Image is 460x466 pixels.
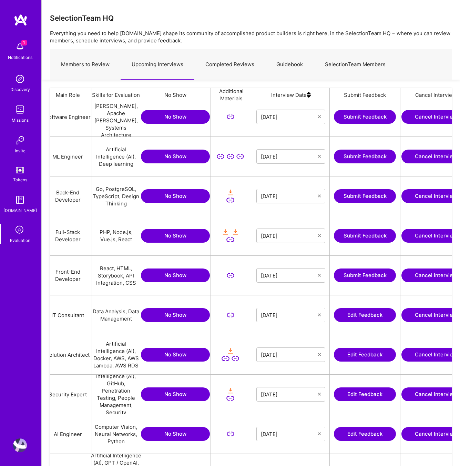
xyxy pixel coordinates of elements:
[226,196,234,204] i: icon LinkSecondary
[44,97,92,136] div: Software Engineer
[141,348,210,362] button: No Show
[261,232,318,239] input: Select Date...
[211,88,252,102] div: Additional Materials
[261,193,318,200] input: Select Date...
[194,50,265,80] a: Completed Reviews
[44,176,92,216] div: Back-End Developer
[226,430,234,438] i: icon LinkSecondary
[44,216,92,255] div: Full-Stack Developer
[222,228,229,236] i: icon OrangeDownload
[226,153,234,161] i: icon LinkSecondary
[226,113,234,121] i: icon LinkSecondary
[92,88,140,102] div: Skills for Evaluation
[236,153,244,161] i: icon LinkSecondary
[141,229,210,243] button: No Show
[10,86,30,93] div: Discovery
[334,348,396,362] button: Edit Feedback
[334,269,396,282] button: Submit Feedback
[15,147,25,154] div: Invite
[334,110,396,124] a: Submit Feedback
[261,113,318,120] input: Select Date...
[44,414,92,454] div: AI Engineer
[226,347,234,355] i: icon OrangeDownload
[50,14,114,22] h3: SelectionTeam HQ
[226,311,234,319] i: icon LinkSecondary
[141,308,210,322] button: No Show
[21,40,27,45] span: 1
[44,295,92,335] div: IT Consultant
[13,176,27,183] div: Tokens
[232,355,239,363] i: icon LinkSecondary
[334,387,396,401] button: Edit Feedback
[44,256,92,295] div: Front-End Developer
[50,50,121,80] a: Members to Review
[141,269,210,282] button: No Show
[334,150,396,163] a: Submit Feedback
[44,137,92,176] div: ML Engineer
[92,375,140,414] div: Artificial Intelligence (AI), GitHub, Penetration Testing, People Management, Security (Engineering)
[334,189,396,203] button: Submit Feedback
[261,391,318,398] input: Select Date...
[261,351,318,358] input: Select Date...
[92,414,140,454] div: Computer Vision, Neural Networks, Python
[141,387,210,401] button: No Show
[13,40,27,54] img: bell
[92,216,140,255] div: PHP, Node.js, Vue.js, React
[140,88,211,102] div: No Show
[232,228,239,236] i: icon OrangeDownload
[16,167,24,173] img: tokens
[12,116,29,124] div: Missions
[261,312,318,318] input: Select Date...
[314,50,397,80] a: SelectionTeam Members
[11,438,29,452] a: User Avatar
[92,295,140,335] div: Data Analysis, Data Management
[10,237,30,244] div: Evaluation
[334,427,396,441] button: Edit Feedback
[141,427,210,441] button: No Show
[13,72,27,86] img: discovery
[261,272,318,279] input: Select Date...
[217,153,225,161] i: icon LinkSecondary
[261,430,318,437] input: Select Date...
[252,88,330,102] div: Interview Date
[334,229,396,243] button: Submit Feedback
[92,97,140,136] div: Java, [PERSON_NAME], Apache [PERSON_NAME], Systems Architecture
[92,335,140,374] div: Artificial Intelligence (AI), Docker, AWS, AWS Lambda, AWS RDS
[92,256,140,295] div: React, HTML, Storybook, API Integration, CSS
[92,176,140,216] div: Go, PostgreSQL, TypeScript, Design Thinking
[141,150,210,163] button: No Show
[226,236,234,244] i: icon LinkSecondary
[330,88,400,102] div: Submit Feedback
[13,133,27,147] img: Invite
[92,137,140,176] div: Artificial Intelligence (AI), Deep learning
[141,189,210,203] button: No Show
[121,50,194,80] a: Upcoming Interviews
[226,394,234,402] i: icon LinkSecondary
[226,272,234,280] i: icon LinkSecondary
[265,50,314,80] a: Guidebook
[261,153,318,160] input: Select Date...
[3,207,37,214] div: [DOMAIN_NAME]
[226,387,234,395] i: icon OrangeDownload
[226,189,234,196] i: icon OrangeDownload
[14,14,28,26] img: logo
[307,88,311,102] img: sort
[13,103,27,116] img: teamwork
[50,30,452,44] p: Everything you need to help [DOMAIN_NAME] shape its community of accomplished product builders is...
[8,54,32,61] div: Notifications
[222,355,229,363] i: icon LinkSecondary
[141,110,210,124] button: No Show
[44,335,92,374] div: Solution Architect
[44,88,92,102] div: Main Role
[44,375,92,414] div: Security Expert
[334,308,396,322] button: Edit Feedback
[13,224,27,237] i: icon SelectionTeam
[13,438,27,452] img: User Avatar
